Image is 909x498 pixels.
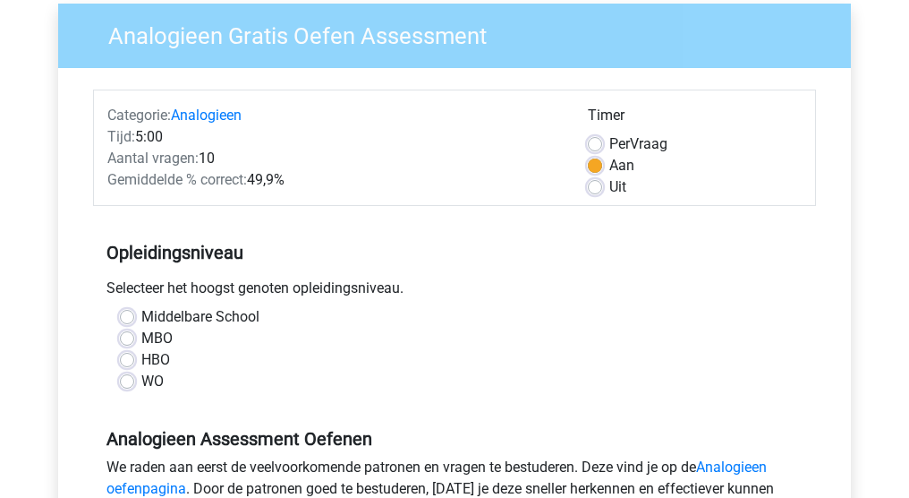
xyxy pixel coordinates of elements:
label: Uit [609,176,626,198]
span: Aantal vragen: [107,150,199,167]
span: Tijd: [107,128,135,145]
div: 49,9% [94,169,574,191]
label: Aan [609,155,634,176]
span: Per [609,135,630,152]
label: Middelbare School [141,306,259,328]
span: Gemiddelde % correct: [107,171,247,188]
h5: Opleidingsniveau [106,235,803,270]
div: 5:00 [94,126,574,148]
a: Analogieen [171,107,242,124]
div: Timer [588,105,802,133]
label: Vraag [609,133,667,155]
h3: Analogieen Gratis Oefen Assessment [87,15,837,50]
label: HBO [141,349,170,371]
label: WO [141,371,164,392]
div: Selecteer het hoogst genoten opleidingsniveau. [93,278,816,306]
div: 10 [94,148,574,169]
label: MBO [141,328,173,349]
span: Categorie: [107,107,171,124]
h5: Analogieen Assessment Oefenen [106,428,803,450]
